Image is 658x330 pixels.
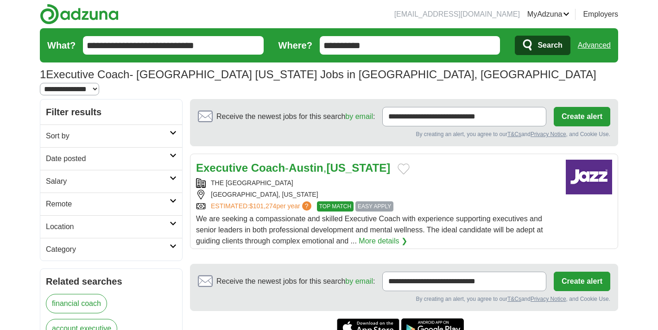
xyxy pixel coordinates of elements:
a: More details ❯ [359,236,407,247]
img: Adzuna logo [40,4,119,25]
a: Privacy Notice [531,296,566,302]
label: What? [47,38,76,52]
strong: Coach [251,162,285,174]
h2: Location [46,221,170,232]
a: MyAdzuna [527,9,570,20]
h2: Sort by [46,131,170,142]
div: By creating an alert, you agree to our and , and Cookie Use. [198,130,610,138]
span: EASY APPLY [355,201,393,212]
h2: Filter results [40,100,182,125]
h2: Salary [46,176,170,187]
strong: Austin [289,162,323,174]
h1: Executive Coach- [GEOGRAPHIC_DATA] [US_STATE] Jobs in [GEOGRAPHIC_DATA], [GEOGRAPHIC_DATA] [40,68,596,81]
a: ESTIMATED:$101,274per year? [211,201,313,212]
a: Date posted [40,147,182,170]
button: Add to favorite jobs [398,163,410,174]
a: Advanced [578,36,611,55]
span: We are seeking a compassionate and skilled Executive Coach with experience supporting executives ... [196,215,543,245]
a: by email [345,112,373,120]
span: Search [538,36,562,55]
div: [GEOGRAPHIC_DATA], [US_STATE] [196,190,558,199]
strong: [US_STATE] [326,162,390,174]
button: Create alert [554,107,610,126]
li: [EMAIL_ADDRESS][DOMAIN_NAME] [394,9,520,20]
img: Company logo [566,160,612,194]
strong: Executive [196,162,248,174]
a: Executive Coach-Austin,[US_STATE] [196,162,390,174]
span: $101,274 [249,202,276,210]
span: 1 [40,66,46,83]
h2: Date posted [46,153,170,164]
button: Create alert [554,272,610,291]
h2: Category [46,244,170,255]
span: ? [302,201,311,211]
a: Location [40,215,182,238]
a: Salary [40,170,182,193]
h2: Related searches [46,274,177,288]
a: Remote [40,193,182,215]
span: Receive the newest jobs for this search : [216,276,375,287]
a: T&Cs [507,296,521,302]
h2: Remote [46,199,170,210]
button: Search [515,36,570,55]
a: Sort by [40,125,182,147]
a: financial coach [46,294,107,313]
a: T&Cs [507,131,521,137]
span: TOP MATCH [317,201,354,212]
a: Employers [583,9,618,20]
a: by email [345,277,373,285]
label: Where? [278,38,312,52]
span: Receive the newest jobs for this search : [216,111,375,122]
a: Category [40,238,182,261]
div: By creating an alert, you agree to our and , and Cookie Use. [198,295,610,303]
div: THE [GEOGRAPHIC_DATA] [196,178,558,188]
a: Privacy Notice [531,131,566,137]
